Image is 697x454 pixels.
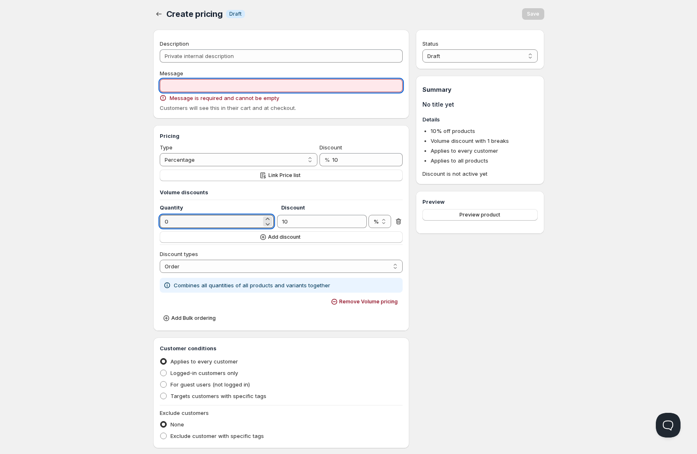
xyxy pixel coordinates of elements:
span: Status [422,40,438,47]
button: Add Bulk ordering [160,312,221,324]
h3: Volume discounts [160,188,403,196]
span: Type [160,144,173,151]
span: Remove Volume pricing [339,298,398,305]
span: Discount [319,144,342,151]
span: Create pricing [166,9,223,19]
button: Add discount [160,231,403,243]
span: None [170,421,184,428]
p: Combines all quantities of all products and variants together [174,281,330,289]
span: Customers will see this in their cart and at checkout. [160,105,296,111]
span: Exclude customer with specific tags [170,433,264,439]
span: Preview product [459,212,500,218]
span: Add Bulk ordering [171,315,216,321]
span: Add discount [268,234,301,240]
span: Applies to all products [431,157,488,164]
span: Volume discount with 1 breaks [431,137,509,144]
h3: Details [422,115,537,123]
span: 10 % off products [431,128,475,134]
span: Discount types [160,251,198,257]
span: Targets customers with specific tags [170,393,266,399]
span: Applies to every customer [431,147,498,154]
span: % [324,156,330,163]
input: Private internal description [160,49,403,63]
span: Discount is not active yet [422,170,537,178]
button: Link Price list [160,170,403,181]
span: Exclude customers [160,410,209,416]
h3: Customer conditions [160,344,403,352]
span: Message is required and cannot be empty [170,94,279,102]
button: Preview product [422,209,537,221]
h4: Quantity [160,203,281,212]
h3: Pricing [160,132,403,140]
span: Applies to every customer [170,358,238,365]
span: Link Price list [268,172,301,179]
h1: No title yet [422,100,537,109]
iframe: Help Scout Beacon - Open [656,413,681,438]
span: Draft [229,11,242,17]
span: Description [160,40,189,47]
span: Logged-in customers only [170,370,238,376]
span: Message [160,70,183,77]
h1: Summary [422,86,537,94]
button: Remove Volume pricing [328,296,403,307]
span: For guest users (not logged in) [170,381,250,388]
h3: Preview [422,198,537,206]
h4: Discount [281,203,370,212]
